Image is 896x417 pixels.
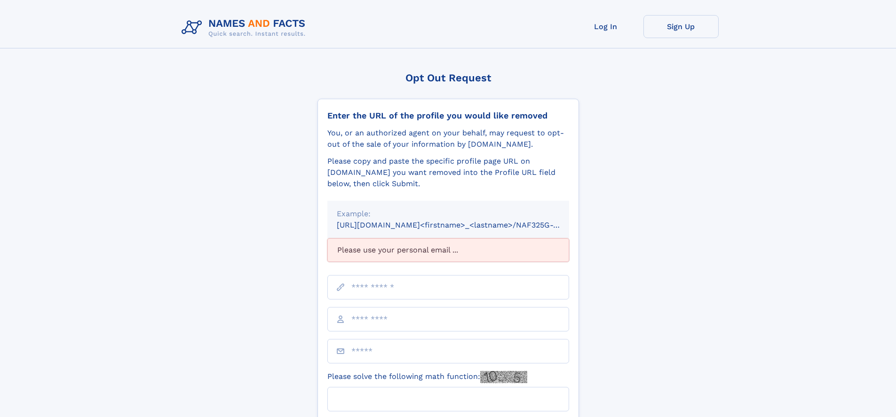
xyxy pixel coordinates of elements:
img: Logo Names and Facts [178,15,313,40]
label: Please solve the following math function: [327,371,527,383]
a: Log In [568,15,643,38]
div: Example: [337,208,560,220]
div: Enter the URL of the profile you would like removed [327,110,569,121]
div: Please use your personal email ... [327,238,569,262]
small: [URL][DOMAIN_NAME]<firstname>_<lastname>/NAF325G-xxxxxxxx [337,220,587,229]
div: Please copy and paste the specific profile page URL on [DOMAIN_NAME] you want removed into the Pr... [327,156,569,189]
div: You, or an authorized agent on your behalf, may request to opt-out of the sale of your informatio... [327,127,569,150]
a: Sign Up [643,15,719,38]
div: Opt Out Request [317,72,579,84]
